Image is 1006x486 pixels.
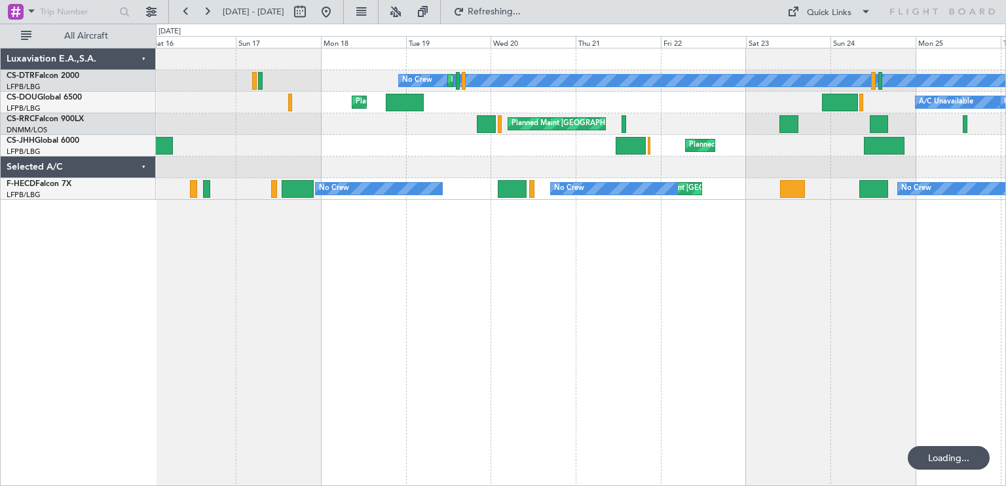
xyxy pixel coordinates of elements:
[236,36,321,48] div: Sun 17
[34,31,138,41] span: All Aircraft
[908,446,990,470] div: Loading...
[901,179,931,198] div: No Crew
[7,125,47,135] a: DNMM/LOS
[576,36,661,48] div: Thu 21
[14,26,142,47] button: All Aircraft
[916,36,1001,48] div: Mon 25
[7,190,41,200] a: LFPB/LBG
[830,36,916,48] div: Sun 24
[7,72,79,80] a: CS-DTRFalcon 2000
[7,115,35,123] span: CS-RRC
[7,94,82,102] a: CS-DOUGlobal 6500
[151,36,236,48] div: Sat 16
[447,1,526,22] button: Refreshing...
[158,26,181,37] div: [DATE]
[7,72,35,80] span: CS-DTR
[7,94,37,102] span: CS-DOU
[467,7,522,16] span: Refreshing...
[356,92,562,112] div: Planned Maint [GEOGRAPHIC_DATA] ([GEOGRAPHIC_DATA])
[491,36,576,48] div: Wed 20
[781,1,878,22] button: Quick Links
[919,92,973,112] div: A/C Unavailable
[223,6,284,18] span: [DATE] - [DATE]
[746,36,831,48] div: Sat 23
[7,103,41,113] a: LFPB/LBG
[7,180,35,188] span: F-HECD
[402,71,432,90] div: No Crew
[40,2,115,22] input: Trip Number
[319,179,349,198] div: No Crew
[554,179,584,198] div: No Crew
[661,36,746,48] div: Fri 22
[689,136,895,155] div: Planned Maint [GEOGRAPHIC_DATA] ([GEOGRAPHIC_DATA])
[7,115,84,123] a: CS-RRCFalcon 900LX
[7,137,79,145] a: CS-JHHGlobal 6000
[7,147,41,157] a: LFPB/LBG
[451,71,518,90] div: Planned Maint Sofia
[7,82,41,92] a: LFPB/LBG
[807,7,851,20] div: Quick Links
[321,36,406,48] div: Mon 18
[512,114,718,134] div: Planned Maint [GEOGRAPHIC_DATA] ([GEOGRAPHIC_DATA])
[406,36,491,48] div: Tue 19
[7,137,35,145] span: CS-JHH
[7,180,71,188] a: F-HECDFalcon 7X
